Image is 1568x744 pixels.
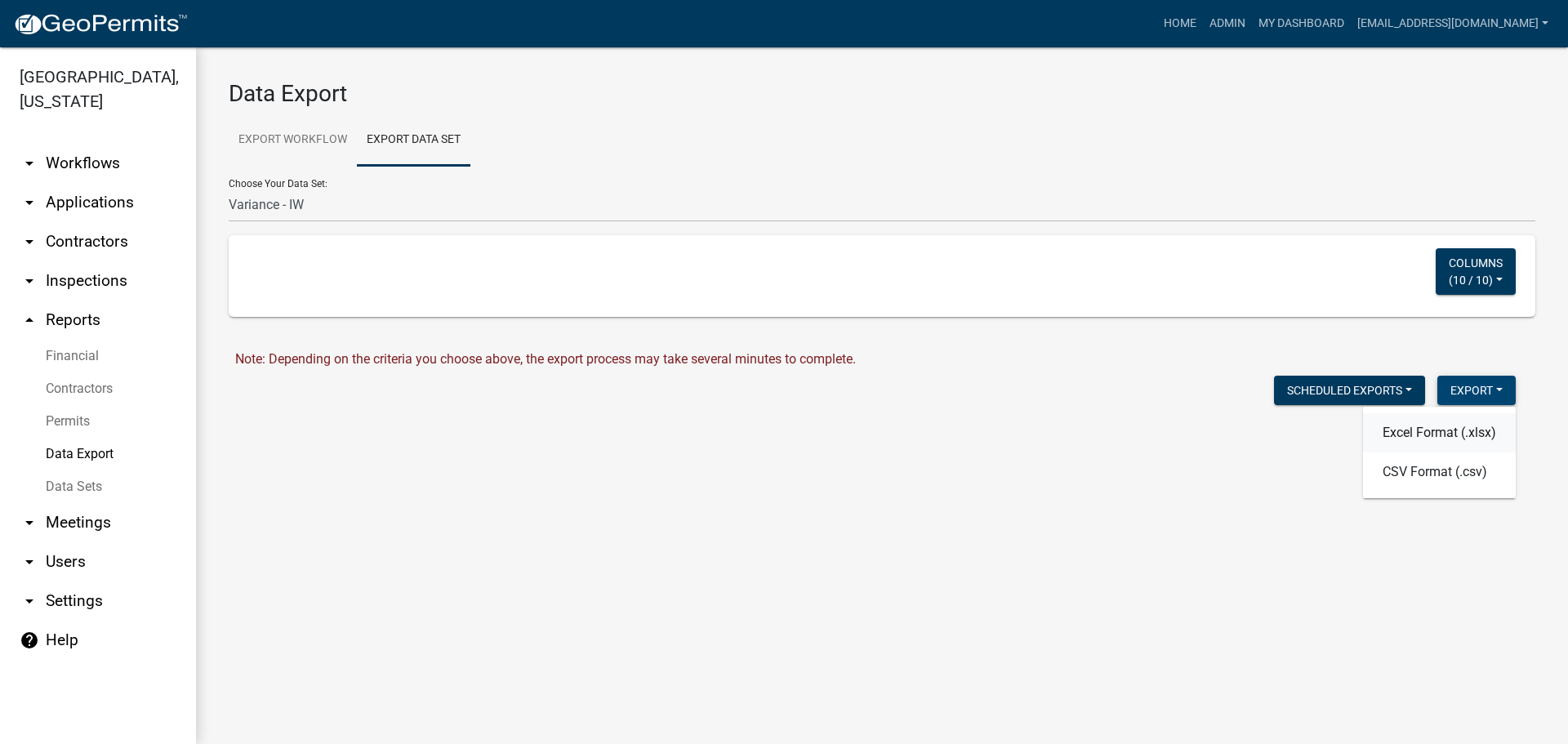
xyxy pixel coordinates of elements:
[20,552,39,572] i: arrow_drop_down
[20,193,39,212] i: arrow_drop_down
[1453,273,1489,286] span: 10 / 10
[1157,8,1203,39] a: Home
[20,513,39,532] i: arrow_drop_down
[20,310,39,330] i: arrow_drop_up
[1363,413,1516,452] button: Excel Format (.xlsx)
[20,154,39,173] i: arrow_drop_down
[1274,376,1425,405] button: Scheduled Exports
[20,232,39,252] i: arrow_drop_down
[20,591,39,611] i: arrow_drop_down
[229,80,1535,108] h3: Data Export
[1363,452,1516,492] button: CSV Format (.csv)
[20,271,39,291] i: arrow_drop_down
[20,630,39,650] i: help
[1351,8,1555,39] a: [EMAIL_ADDRESS][DOMAIN_NAME]
[1436,248,1516,295] button: Columns(10 / 10)
[229,114,357,167] a: Export Workflow
[1252,8,1351,39] a: My Dashboard
[1437,376,1516,405] button: Export
[1203,8,1252,39] a: Admin
[235,351,856,367] span: Note: Depending on the criteria you choose above, the export process may take several minutes to ...
[357,114,470,167] a: Export Data Set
